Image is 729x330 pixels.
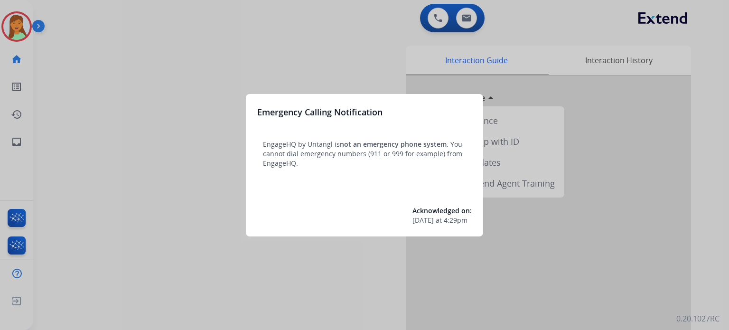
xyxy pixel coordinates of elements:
p: 0.20.1027RC [676,313,720,324]
span: 4:29pm [444,216,467,225]
p: EngageHQ by Untangl is . You cannot dial emergency numbers (911 or 999 for example) from EngageHQ. [263,140,466,168]
div: at [412,216,472,225]
span: not an emergency phone system [340,140,447,149]
span: Acknowledged on: [412,206,472,215]
span: [DATE] [412,216,434,225]
h3: Emergency Calling Notification [257,105,383,119]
